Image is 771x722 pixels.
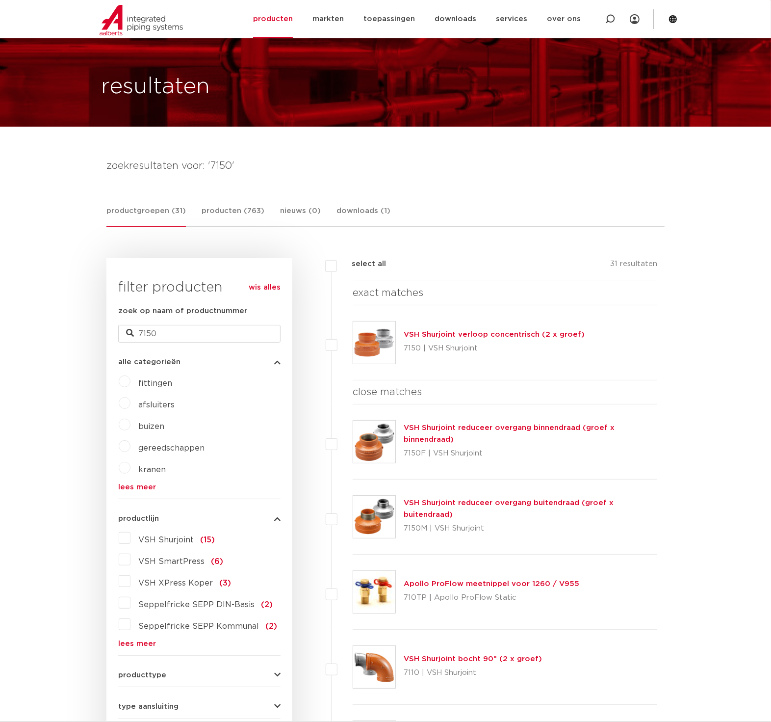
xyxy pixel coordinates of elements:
[118,671,281,679] button: producttype
[138,466,166,474] a: kranen
[118,358,281,366] button: alle categorieën
[202,205,264,226] a: producten (763)
[138,536,194,544] span: VSH Shurjoint
[404,590,579,606] p: 710TP | Apollo ProFlow Static
[138,601,255,609] span: Seppelfricke SEPP DIN-Basis
[610,258,657,273] p: 31 resultaten
[118,640,281,647] a: lees meer
[118,278,281,297] h3: filter producten
[118,671,166,679] span: producttype
[337,258,386,270] label: select all
[138,423,164,430] a: buizen
[118,703,179,710] span: type aansluiting
[211,558,223,565] span: (6)
[265,622,277,630] span: (2)
[353,421,395,463] img: Thumbnail for VSH Shurjoint reduceer overgang binnendraad (groef x binnendraad)
[404,341,585,356] p: 7150 | VSH Shurjoint
[404,655,542,663] a: VSH Shurjoint bocht 90° (2 x groef)
[404,499,614,518] a: VSH Shurjoint reduceer overgang buitendraad (groef x buitendraad)
[101,71,210,103] h1: resultaten
[138,622,259,630] span: Seppelfricke SEPP Kommunal
[280,205,321,226] a: nieuws (0)
[138,379,172,387] a: fittingen
[353,285,657,301] h4: exact matches
[353,646,395,688] img: Thumbnail for VSH Shurjoint bocht 90° (2 x groef)
[353,496,395,538] img: Thumbnail for VSH Shurjoint reduceer overgang buitendraad (groef x buitendraad)
[249,282,281,294] a: wis alles
[404,580,579,588] a: Apollo ProFlow meetnippel voor 1260 / V955
[138,558,205,565] span: VSH SmartPress
[200,536,215,544] span: (15)
[353,321,395,364] img: Thumbnail for VSH Shurjoint verloop concentrisch (2 x groef)
[404,665,542,681] p: 7110 | VSH Shurjoint
[118,325,281,343] input: zoeken
[118,703,281,710] button: type aansluiting
[106,158,665,174] h4: zoekresultaten voor: '7150'
[353,384,657,400] h4: close matches
[118,515,159,522] span: productlijn
[138,444,205,452] a: gereedschappen
[336,205,390,226] a: downloads (1)
[404,446,657,461] p: 7150F | VSH Shurjoint
[118,305,247,317] label: zoek op naam of productnummer
[404,424,615,443] a: VSH Shurjoint reduceer overgang binnendraad (groef x binnendraad)
[404,331,585,338] a: VSH Shurjoint verloop concentrisch (2 x groef)
[118,483,281,491] a: lees meer
[118,515,281,522] button: productlijn
[106,205,186,227] a: productgroepen (31)
[353,571,395,613] img: Thumbnail for Apollo ProFlow meetnippel voor 1260 / V955
[138,579,213,587] span: VSH XPress Koper
[261,601,273,609] span: (2)
[118,358,180,366] span: alle categorieën
[138,401,175,409] a: afsluiters
[404,521,657,536] p: 7150M | VSH Shurjoint
[219,579,231,587] span: (3)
